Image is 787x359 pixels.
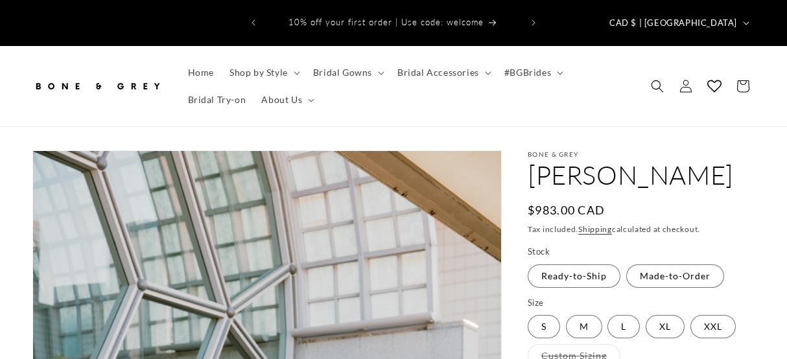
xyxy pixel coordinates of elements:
[528,297,545,310] legend: Size
[288,17,484,27] span: 10% off your first order | Use code: welcome
[528,264,620,288] label: Ready-to-Ship
[32,72,162,100] img: Bone and Grey Bridal
[180,59,222,86] a: Home
[313,67,372,78] span: Bridal Gowns
[504,67,551,78] span: #BGBrides
[578,224,612,234] a: Shipping
[28,67,167,105] a: Bone and Grey Bridal
[528,246,551,259] legend: Stock
[646,315,685,338] label: XL
[222,59,305,86] summary: Shop by Style
[528,158,755,192] h1: [PERSON_NAME]
[566,315,602,338] label: M
[188,67,214,78] span: Home
[180,86,254,113] a: Bridal Try-on
[390,59,497,86] summary: Bridal Accessories
[305,59,390,86] summary: Bridal Gowns
[229,67,288,78] span: Shop by Style
[602,10,755,35] button: CAD $ | [GEOGRAPHIC_DATA]
[188,94,246,106] span: Bridal Try-on
[528,223,755,236] div: Tax included. calculated at checkout.
[626,264,724,288] label: Made-to-Order
[528,150,755,158] p: Bone & Grey
[519,10,548,35] button: Next announcement
[643,72,672,100] summary: Search
[397,67,479,78] span: Bridal Accessories
[239,10,268,35] button: Previous announcement
[528,315,560,338] label: S
[528,202,605,219] span: $983.00 CAD
[607,315,640,338] label: L
[253,86,320,113] summary: About Us
[497,59,569,86] summary: #BGBrides
[261,94,302,106] span: About Us
[609,17,737,30] span: CAD $ | [GEOGRAPHIC_DATA]
[690,315,736,338] label: XXL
